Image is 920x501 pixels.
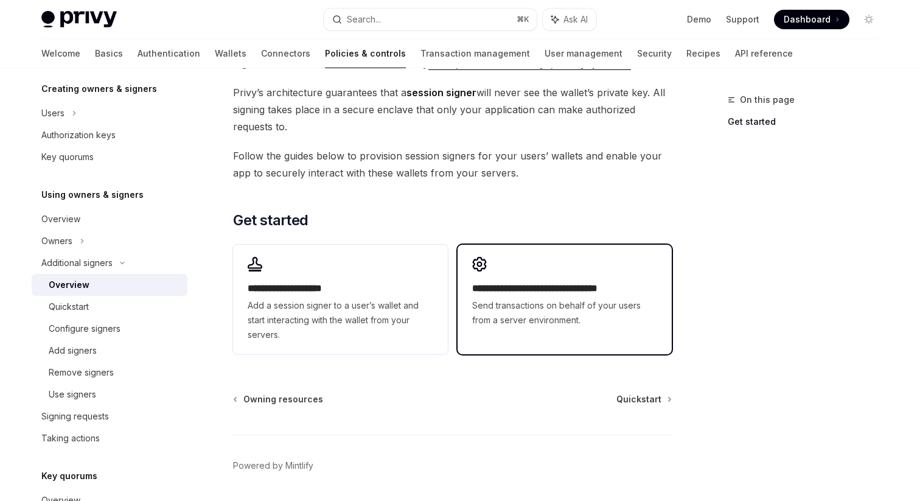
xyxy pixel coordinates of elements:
[41,39,80,68] a: Welcome
[347,12,381,27] div: Search...
[41,82,157,96] h5: Creating owners & signers
[637,39,672,68] a: Security
[784,13,831,26] span: Dashboard
[49,321,120,336] div: Configure signers
[41,150,94,164] div: Key quorums
[325,39,406,68] a: Policies & controls
[543,9,596,30] button: Ask AI
[774,10,849,29] a: Dashboard
[616,393,671,405] a: Quickstart
[686,39,720,68] a: Recipes
[32,362,187,384] a: Remove signers
[32,427,187,449] a: Taking actions
[32,340,187,362] a: Add signers
[215,39,246,68] a: Wallets
[243,393,323,405] span: Owning resources
[32,384,187,405] a: Use signers
[233,211,308,230] span: Get started
[261,39,310,68] a: Connectors
[95,39,123,68] a: Basics
[32,296,187,318] a: Quickstart
[517,15,529,24] span: ⌘ K
[324,9,537,30] button: Search...⌘K
[859,10,879,29] button: Toggle dark mode
[41,128,116,142] div: Authorization keys
[32,318,187,340] a: Configure signers
[545,39,622,68] a: User management
[248,298,433,342] span: Add a session signer to a user’s wallet and start interacting with the wallet from your servers.
[420,39,530,68] a: Transaction management
[740,93,795,107] span: On this page
[41,106,64,121] div: Users
[32,405,187,427] a: Signing requests
[41,234,72,248] div: Owners
[233,84,672,135] span: Privy’s architecture guarantees that a will never see the wallet’s private key. All signing takes...
[233,147,672,181] span: Follow the guides below to provision session signers for your users’ wallets and enable your app ...
[234,393,323,405] a: Owning resources
[49,387,96,402] div: Use signers
[233,245,447,354] a: **** **** **** *****Add a session signer to a user’s wallet and start interacting with the wallet...
[616,393,661,405] span: Quickstart
[406,86,476,99] strong: session signer
[41,469,97,483] h5: Key quorums
[49,278,89,292] div: Overview
[49,365,114,380] div: Remove signers
[41,256,113,270] div: Additional signers
[687,13,711,26] a: Demo
[472,298,657,328] span: Send transactions on behalf of your users from a server environment.
[726,13,759,26] a: Support
[41,431,100,446] div: Taking actions
[41,187,144,202] h5: Using owners & signers
[32,274,187,296] a: Overview
[49,300,89,314] div: Quickstart
[563,13,588,26] span: Ask AI
[32,146,187,168] a: Key quorums
[41,212,80,226] div: Overview
[138,39,200,68] a: Authentication
[32,124,187,146] a: Authorization keys
[728,112,888,131] a: Get started
[41,409,109,424] div: Signing requests
[233,460,313,472] a: Powered by Mintlify
[49,343,97,358] div: Add signers
[32,208,187,230] a: Overview
[41,11,117,28] img: light logo
[735,39,793,68] a: API reference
